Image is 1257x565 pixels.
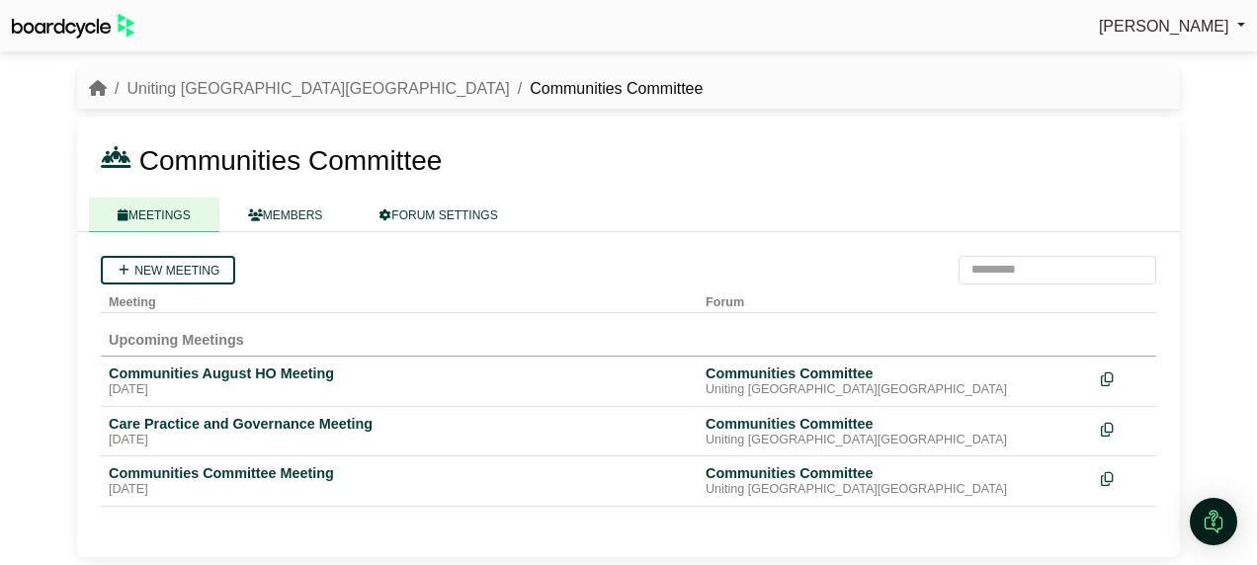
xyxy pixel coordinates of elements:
a: FORUM SETTINGS [351,198,526,232]
div: Uniting [GEOGRAPHIC_DATA][GEOGRAPHIC_DATA] [706,382,1085,398]
span: Communities Committee [139,145,443,176]
div: Make a copy [1101,464,1148,491]
div: Communities Committee [706,464,1085,482]
a: MEMBERS [219,198,352,232]
a: Communities Committee Uniting [GEOGRAPHIC_DATA][GEOGRAPHIC_DATA] [706,464,1085,498]
td: Upcoming Meetings [101,312,1156,356]
div: Uniting [GEOGRAPHIC_DATA][GEOGRAPHIC_DATA] [706,433,1085,448]
a: Communities Committee Uniting [GEOGRAPHIC_DATA][GEOGRAPHIC_DATA] [706,415,1085,448]
div: Communities Committee [706,364,1085,382]
span: [PERSON_NAME] [1099,18,1229,35]
div: [DATE] [109,482,690,498]
nav: breadcrumb [89,76,703,102]
a: [PERSON_NAME] [1099,14,1245,40]
a: Communities August HO Meeting [DATE] [109,364,690,398]
div: Communities Committee [706,415,1085,433]
a: Care Practice and Governance Meeting [DATE] [109,415,690,448]
th: Forum [698,284,1093,313]
a: Uniting [GEOGRAPHIC_DATA][GEOGRAPHIC_DATA] [126,80,509,97]
a: Communities Committee Meeting [DATE] [109,464,690,498]
div: [DATE] [109,433,690,448]
li: Communities Committee [510,76,704,102]
img: BoardcycleBlackGreen-aaafeed430059cb809a45853b8cf6d952af9d84e6e89e1f1685b34bfd5cb7d64.svg [12,14,134,39]
th: Meeting [101,284,698,313]
div: Communities Committee Meeting [109,464,690,482]
div: [DATE] [109,382,690,398]
a: MEETINGS [89,198,219,232]
div: Communities August HO Meeting [109,364,690,382]
a: Communities Committee Uniting [GEOGRAPHIC_DATA][GEOGRAPHIC_DATA] [706,364,1085,398]
div: Make a copy [1101,415,1148,442]
a: New meeting [101,256,235,284]
div: Open Intercom Messenger [1190,498,1237,545]
div: Make a copy [1101,364,1148,391]
div: Care Practice and Governance Meeting [109,415,690,433]
div: Uniting [GEOGRAPHIC_DATA][GEOGRAPHIC_DATA] [706,482,1085,498]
